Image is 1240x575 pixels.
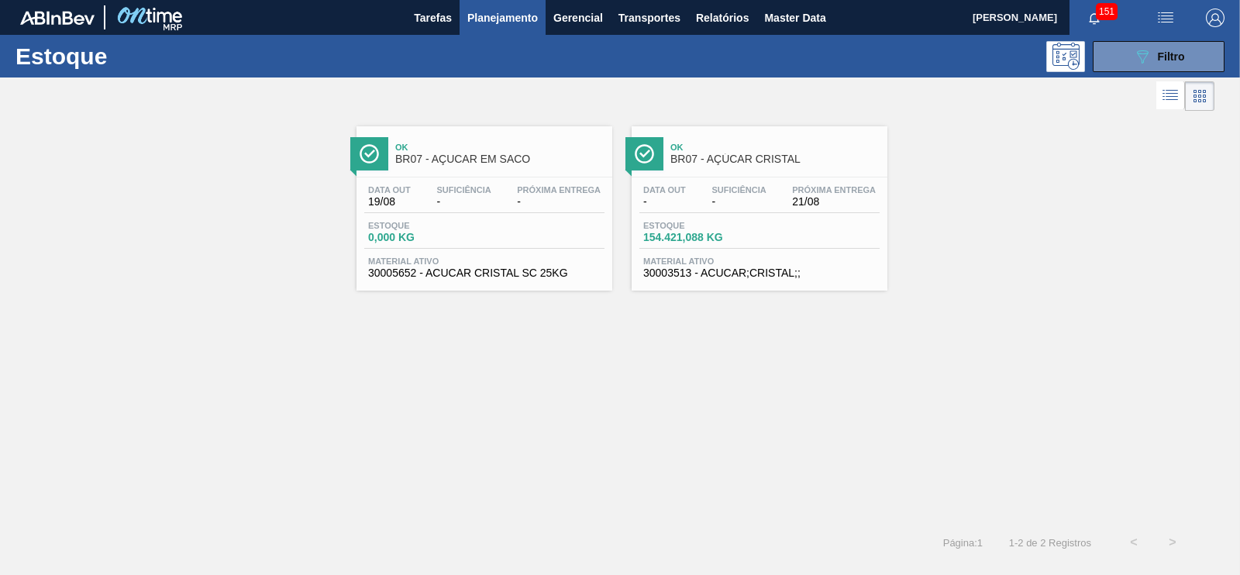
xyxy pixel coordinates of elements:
button: < [1114,523,1153,562]
span: Suficiência [711,185,766,195]
img: Ícone [360,144,379,164]
span: BR07 - AÇÚCAR CRISTAL [670,153,880,165]
span: 151 [1096,3,1118,20]
span: 154.421,088 KG [643,232,752,243]
span: - [643,196,686,208]
button: > [1153,523,1192,562]
span: 21/08 [792,196,876,208]
span: Transportes [618,9,680,27]
span: - [517,196,601,208]
span: Material ativo [643,257,876,266]
span: Data out [368,185,411,195]
span: Próxima Entrega [792,185,876,195]
span: - [711,196,766,208]
span: Master Data [764,9,825,27]
span: Próxima Entrega [517,185,601,195]
span: Suficiência [436,185,491,195]
img: TNhmsLtSVTkK8tSr43FrP2fwEKptu5GPRR3wAAAABJRU5ErkJggg== [20,11,95,25]
button: Filtro [1093,41,1224,72]
span: Ok [395,143,604,152]
div: Visão em Lista [1156,81,1185,111]
span: Filtro [1158,50,1185,63]
span: Estoque [643,221,752,230]
span: Página : 1 [943,537,983,549]
div: Visão em Cards [1185,81,1214,111]
span: Relatórios [696,9,749,27]
span: Estoque [368,221,477,230]
img: Logout [1206,9,1224,27]
span: 30005652 - ACUCAR CRISTAL SC 25KG [368,267,601,279]
span: Ok [670,143,880,152]
h1: Estoque [15,47,240,65]
span: Tarefas [414,9,452,27]
span: Gerencial [553,9,603,27]
span: BR07 - AÇUCAR EM SACO [395,153,604,165]
img: Ícone [635,144,654,164]
button: Notificações [1069,7,1119,29]
span: - [436,196,491,208]
span: 30003513 - ACUCAR;CRISTAL;; [643,267,876,279]
span: 0,000 KG [368,232,477,243]
a: ÍconeOkBR07 - AÇÚCAR CRISTALData out-Suficiência-Próxima Entrega21/08Estoque154.421,088 KGMateria... [620,115,895,291]
span: 1 - 2 de 2 Registros [1006,537,1091,549]
a: ÍconeOkBR07 - AÇUCAR EM SACOData out19/08Suficiência-Próxima Entrega-Estoque0,000 KGMaterial ativ... [345,115,620,291]
img: userActions [1156,9,1175,27]
div: Pogramando: nenhum usuário selecionado [1046,41,1085,72]
span: Planejamento [467,9,538,27]
span: Data out [643,185,686,195]
span: 19/08 [368,196,411,208]
span: Material ativo [368,257,601,266]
